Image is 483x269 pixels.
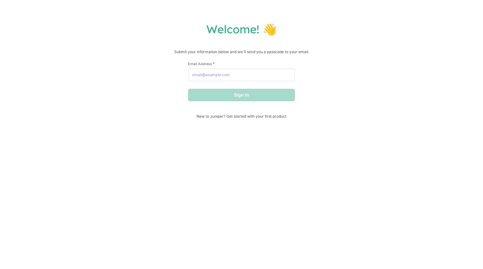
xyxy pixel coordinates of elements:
[6,22,477,36] h1: Welcome! 👋
[188,114,295,119] span: New to Juniper? Get started with your first product
[188,69,295,81] input: email@example.com
[213,61,215,66] span: This field is required.
[188,61,295,66] label: Email Address
[6,49,477,55] p: Submit your information below and we'll send you a passcode to your email.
